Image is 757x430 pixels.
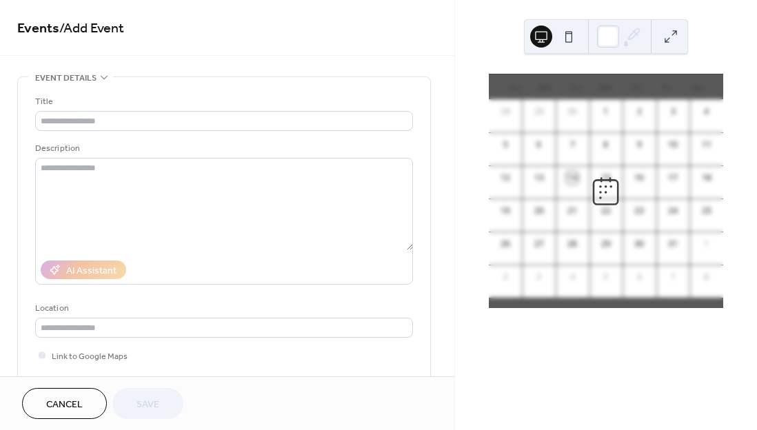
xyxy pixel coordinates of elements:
[533,205,545,217] div: 20
[700,205,713,217] div: 25
[667,139,679,151] div: 10
[35,71,97,85] span: Event details
[35,141,410,156] div: Description
[600,105,612,118] div: 1
[652,74,682,99] div: Fr
[633,238,645,250] div: 30
[600,172,612,184] div: 15
[566,238,578,250] div: 28
[700,139,713,151] div: 11
[499,105,512,118] div: 28
[667,205,679,217] div: 24
[633,205,645,217] div: 23
[633,172,645,184] div: 16
[700,271,713,283] div: 8
[633,139,645,151] div: 9
[667,238,679,250] div: 31
[35,301,410,316] div: Location
[533,139,545,151] div: 6
[600,139,612,151] div: 8
[566,271,578,283] div: 4
[600,271,612,283] div: 5
[667,105,679,118] div: 3
[500,74,530,99] div: Su
[591,74,621,99] div: We
[499,271,512,283] div: 2
[533,271,545,283] div: 3
[499,205,512,217] div: 19
[17,15,59,42] a: Events
[533,172,545,184] div: 13
[22,388,107,419] button: Cancel
[530,74,561,99] div: Mo
[700,105,713,118] div: 4
[566,105,578,118] div: 30
[566,139,578,151] div: 7
[600,238,612,250] div: 29
[621,74,652,99] div: Th
[600,205,612,217] div: 22
[35,94,410,109] div: Title
[499,238,512,250] div: 26
[566,172,578,184] div: 14
[667,271,679,283] div: 7
[633,271,645,283] div: 6
[700,172,713,184] div: 18
[682,74,712,99] div: Sa
[499,139,512,151] div: 5
[700,238,713,250] div: 1
[52,349,128,364] span: Link to Google Maps
[499,172,512,184] div: 12
[533,238,545,250] div: 27
[46,398,83,412] span: Cancel
[533,105,545,118] div: 29
[59,15,124,42] span: / Add Event
[667,172,679,184] div: 17
[633,105,645,118] div: 2
[566,205,578,217] div: 21
[561,74,591,99] div: Tu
